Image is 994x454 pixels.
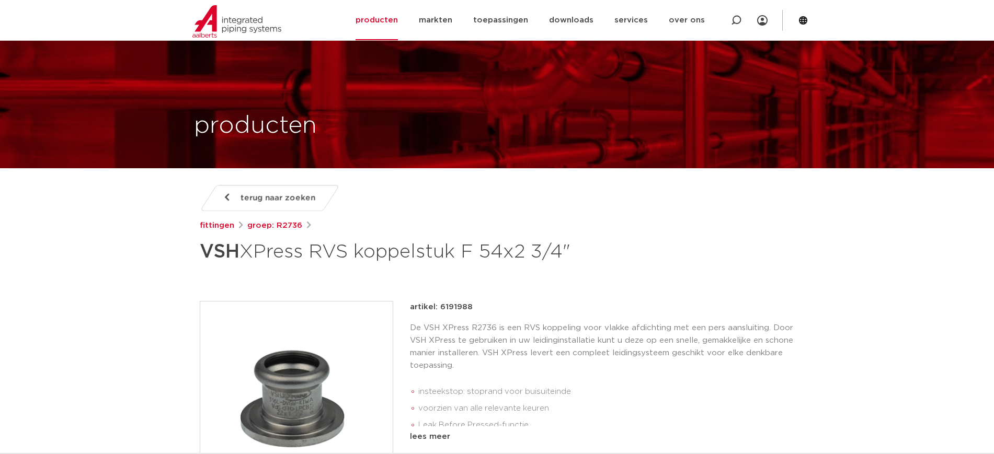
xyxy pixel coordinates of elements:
li: voorzien van alle relevante keuren [418,400,795,417]
h1: XPress RVS koppelstuk F 54x2 3/4" [200,236,592,267]
p: artikel: 6191988 [410,301,473,313]
a: groep: R2736 [247,219,302,232]
p: De VSH XPress R2736 is een RVS koppeling voor vlakke afdichting met een pers aansluiting. Door VS... [410,322,795,372]
span: terug naar zoeken [241,190,315,206]
li: Leak Before Pressed-functie [418,417,795,434]
a: fittingen [200,219,234,232]
h1: producten [194,109,317,143]
div: lees meer [410,430,795,443]
a: terug naar zoeken [199,185,339,211]
li: insteekstop: stoprand voor buisuiteinde [418,383,795,400]
strong: VSH [200,242,239,261]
